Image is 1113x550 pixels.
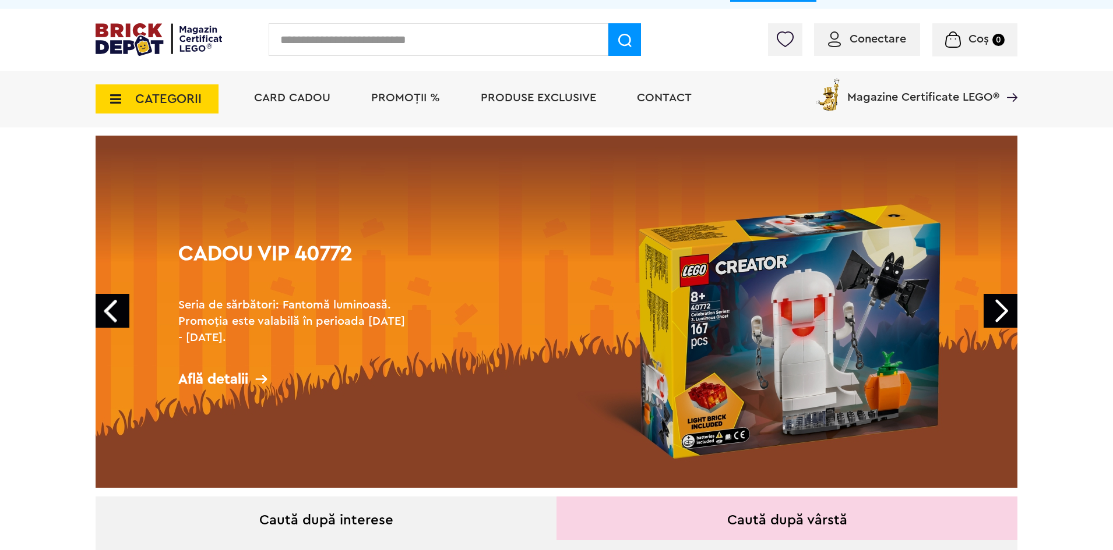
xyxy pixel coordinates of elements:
[178,372,411,386] div: Află detalii
[135,93,202,105] span: CATEGORII
[254,92,330,104] a: Card Cadou
[178,243,411,285] h1: Cadou VIP 40772
[968,33,989,45] span: Coș
[637,92,692,104] a: Contact
[556,496,1017,540] div: Caută după vârstă
[847,76,999,103] span: Magazine Certificate LEGO®
[96,496,556,540] div: Caută după interese
[992,34,1005,46] small: 0
[984,294,1017,328] a: Next
[850,33,906,45] span: Conectare
[828,33,906,45] a: Conectare
[481,92,596,104] a: Produse exclusive
[999,76,1017,88] a: Magazine Certificate LEGO®
[96,294,129,328] a: Prev
[96,136,1017,488] a: Cadou VIP 40772Seria de sărbători: Fantomă luminoasă. Promoția este valabilă în perioada [DATE] -...
[178,297,411,346] h2: Seria de sărbători: Fantomă luminoasă. Promoția este valabilă în perioada [DATE] - [DATE].
[371,92,440,104] a: PROMOȚII %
